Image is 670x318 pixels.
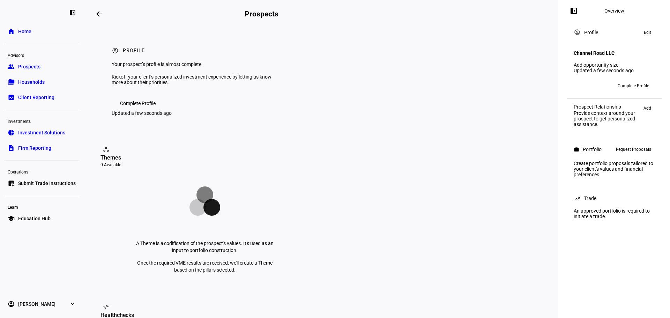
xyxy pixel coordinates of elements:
[618,80,649,91] span: Complete Profile
[123,47,145,54] div: Profile
[95,10,103,18] mat-icon: arrow_backwards
[604,8,624,14] div: Overview
[69,301,76,308] eth-mat-symbol: expand_more
[574,147,579,152] mat-icon: work
[112,110,172,116] div: Updated a few seconds ago
[616,145,651,154] span: Request Proposals
[4,60,80,74] a: groupProspects
[18,94,54,101] span: Client Reporting
[18,145,51,151] span: Firm Reporting
[18,28,31,35] span: Home
[583,147,602,152] div: Portfolio
[100,154,309,162] div: Themes
[4,75,80,89] a: folder_copyHouseholds
[569,205,659,222] div: An approved portfolio is required to initiate a trade.
[612,145,655,154] button: Request Proposals
[574,194,655,202] eth-panel-overview-card-header: Trade
[8,145,15,151] eth-mat-symbol: description
[132,240,278,254] p: A Theme is a codification of the prospect’s values. It’s used as an input to portfolio construction.
[4,126,80,140] a: pie_chartInvestment Solutions
[69,9,76,16] eth-mat-symbol: left_panel_close
[8,63,15,70] eth-mat-symbol: group
[574,28,655,37] eth-panel-overview-card-header: Profile
[584,30,598,35] div: Profile
[18,129,65,136] span: Investment Solutions
[574,50,615,56] h4: Channel Road LLC
[18,180,76,187] span: Submit Trade Instructions
[643,104,651,112] span: Add
[8,129,15,136] eth-mat-symbol: pie_chart
[18,63,40,70] span: Prospects
[103,303,110,310] mat-icon: vital_signs
[18,79,45,86] span: Households
[584,195,596,201] div: Trade
[644,28,651,37] span: Edit
[103,146,110,153] mat-icon: workspaces
[574,110,640,127] div: Provide context around your prospect to get personalized assistance.
[8,180,15,187] eth-mat-symbol: list_alt_add
[4,202,80,212] div: Learn
[8,94,15,101] eth-mat-symbol: bid_landscape
[587,83,593,88] span: CC
[100,162,309,168] div: 0 Available
[574,68,655,73] div: Updated a few seconds ago
[4,90,80,104] a: bid_landscapeClient Reporting
[112,61,283,67] div: Your prospect’s profile is almost complete
[112,96,164,110] button: Complete Profile
[574,195,581,202] mat-icon: trending_up
[8,301,15,308] eth-mat-symbol: account_circle
[112,74,283,85] div: Kickoff your client’s personalized investment experience by letting us know more about their prio...
[4,24,80,38] a: homeHome
[569,7,578,15] mat-icon: left_panel_open
[8,215,15,222] eth-mat-symbol: school
[574,62,618,68] a: Add opportunity size
[574,145,655,154] eth-panel-overview-card-header: Portfolio
[574,104,640,110] div: Prospect Relationship
[4,50,80,60] div: Advisors
[132,259,278,273] p: Once the required VME results are received, we’ll create a Theme based on the pillars selected.
[245,10,278,18] h2: Prospects
[569,158,659,180] div: Create portfolio proposals tailored to your client's values and financial preferences.
[18,215,51,222] span: Education Hub
[4,116,80,126] div: Investments
[18,301,55,308] span: [PERSON_NAME]
[4,141,80,155] a: descriptionFirm Reporting
[120,96,156,110] span: Complete Profile
[640,28,655,37] button: Edit
[112,47,119,54] mat-icon: account_circle
[612,80,655,91] button: Complete Profile
[574,29,581,36] mat-icon: account_circle
[4,167,80,176] div: Operations
[640,104,655,112] button: Add
[8,79,15,86] eth-mat-symbol: folder_copy
[8,28,15,35] eth-mat-symbol: home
